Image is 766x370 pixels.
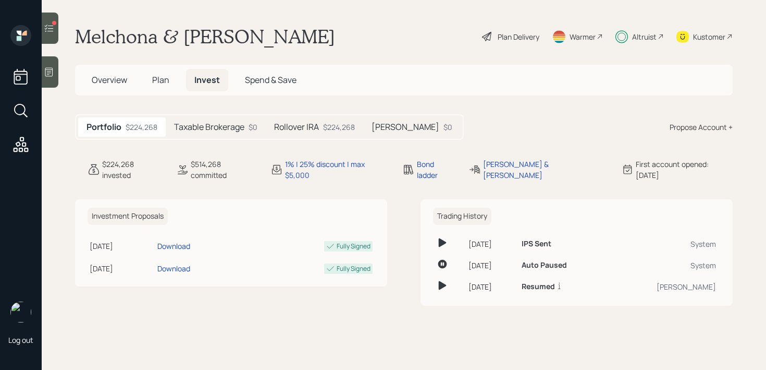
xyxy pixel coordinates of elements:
[274,122,319,132] h5: Rollover IRA
[693,31,725,42] div: Kustomer
[443,122,452,133] div: $0
[75,25,335,48] h1: Melchona & [PERSON_NAME]
[152,74,169,86] span: Plan
[611,260,716,271] div: System
[483,159,609,181] div: [PERSON_NAME] & [PERSON_NAME]
[8,335,33,345] div: Log out
[157,241,190,252] div: Download
[433,208,491,225] h6: Trading History
[126,122,157,133] div: $224,268
[522,261,567,270] h6: Auto Paused
[337,242,370,251] div: Fully Signed
[174,122,244,132] h5: Taxable Brokerage
[249,122,257,133] div: $0
[245,74,296,86] span: Spend & Save
[498,31,539,42] div: Plan Delivery
[611,281,716,292] div: [PERSON_NAME]
[87,122,121,132] h5: Portfolio
[468,281,513,292] div: [DATE]
[522,240,551,248] h6: IPS Sent
[10,302,31,323] img: retirable_logo.png
[372,122,439,132] h5: [PERSON_NAME]
[570,31,596,42] div: Warmer
[636,159,733,181] div: First account opened: [DATE]
[522,282,555,291] h6: Resumed
[632,31,657,42] div: Altruist
[468,260,513,271] div: [DATE]
[157,263,190,274] div: Download
[417,159,456,181] div: Bond ladder
[90,263,153,274] div: [DATE]
[670,122,733,133] div: Propose Account +
[194,74,220,86] span: Invest
[92,74,127,86] span: Overview
[90,241,153,252] div: [DATE]
[102,159,164,181] div: $224,268 invested
[468,238,513,249] div: [DATE]
[611,238,716,249] div: System
[88,208,168,225] h6: Investment Proposals
[285,159,390,181] div: 1% | 25% discount | max $5,000
[191,159,258,181] div: $514,268 committed
[323,122,355,133] div: $224,268
[337,264,370,273] div: Fully Signed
